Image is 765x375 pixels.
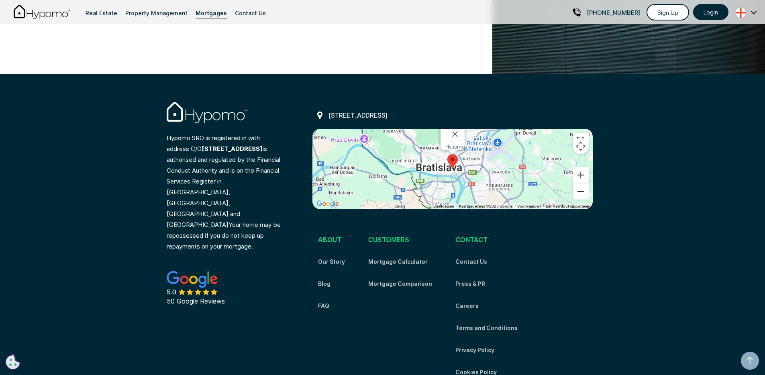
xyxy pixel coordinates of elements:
[167,256,240,322] a: 50 Google Reviews
[86,8,117,18] div: Real Estate
[5,354,21,370] button: Cookie-voorkeuren
[318,279,330,289] a: Blog
[693,4,728,20] a: Login
[167,296,225,307] div: 50 Google Reviews
[314,199,341,209] img: Google
[445,144,465,150] div: Hypomo
[573,167,589,183] button: Inzoomen
[455,345,494,355] a: Privacy Policy
[546,204,590,208] a: Een kaartfout rapporteren
[235,8,266,18] div: Contact Us
[455,301,479,311] a: Careers
[455,257,487,267] a: Contact Us
[202,145,263,153] strong: [STREET_ADDRESS]
[318,234,341,251] div: About
[318,257,345,267] a: Our Story
[433,204,454,209] button: Sneltoetsen
[447,154,458,169] div: Map pin showing location of Hypomo
[125,8,188,18] div: Property Management
[368,234,409,251] div: customers
[573,183,589,200] button: Uitzoomen
[167,129,282,252] p: Hypomo SRO is registered in with address C/O is authorised and regulated by the Financial Conduct...
[445,124,465,144] button: Sluiten
[314,199,341,209] a: Dit gebied openen in Google Maps (er wordt een nieuw venster geopend)
[587,7,640,18] p: [PHONE_NUMBER]
[196,8,227,18] div: Mortgages
[318,301,329,311] a: FAQ
[368,257,428,267] a: Mortgage Calculator
[573,138,589,154] button: Bedieningsopties voor de kaartweergave
[517,204,541,208] a: Voorwaarden
[459,204,512,208] span: Kaartgegevens ©2025 Google
[455,323,518,333] a: Terms and Conditions
[368,279,432,289] a: Mortgage Comparison
[455,279,485,289] a: Press & PR
[328,111,388,120] h6: [STREET_ADDRESS]
[573,133,589,149] button: Weergave op volledig scherm aan- of uitzetten
[573,3,640,22] a: [PHONE_NUMBER]
[455,234,488,251] div: contact
[647,4,689,20] a: Sign Up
